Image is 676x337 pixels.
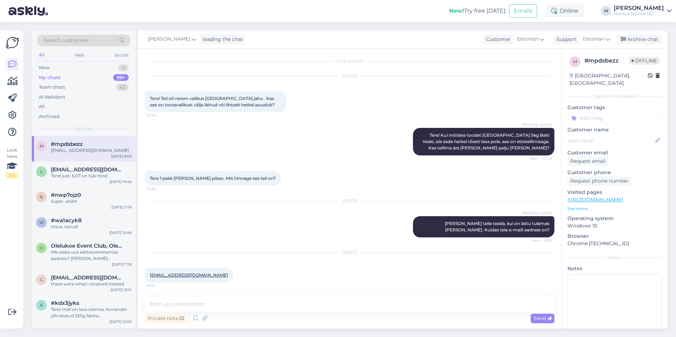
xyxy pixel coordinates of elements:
[111,154,132,159] div: [DATE] 9:08
[118,64,129,71] div: 0
[522,211,552,216] span: [PERSON_NAME]
[614,11,664,17] div: Horeca Service OÜ
[39,220,44,225] span: w
[145,314,187,323] div: Private note
[534,315,552,321] span: Send
[570,72,648,87] div: [GEOGRAPHIC_DATA], [GEOGRAPHIC_DATA]
[113,74,129,81] div: 99+
[51,147,132,154] div: [EMAIL_ADDRESS][DOMAIN_NAME]
[147,186,174,191] span: 10:59
[567,126,662,134] p: Customer name
[51,198,132,205] div: Super, aitäh!
[111,287,132,292] div: [DATE] 16:15
[109,230,132,235] div: [DATE] 10:46
[148,35,190,43] span: [PERSON_NAME]
[567,215,662,222] p: Operating system
[567,156,608,166] div: Request email
[584,57,629,65] div: # mpdsbezz
[39,94,65,101] div: AI Assistant
[73,51,86,60] div: Web
[6,172,18,179] div: 1 / 3
[567,254,662,261] div: Extra
[39,84,65,91] div: Team chats
[51,217,82,224] span: #wa1acyk8
[51,300,79,306] span: #kdx3jyks
[422,132,550,150] span: Tere! Kui mõtlete toodet [GEOGRAPHIC_DATA] 5kg Balti Veski, siis seda hetkel tõesti laos pole, se...
[568,137,654,144] input: Add name
[150,272,228,278] a: [EMAIL_ADDRESS][DOMAIN_NAME]
[147,283,174,288] span: 9:08
[39,64,49,71] div: New
[445,221,550,232] span: [PERSON_NAME] teile teada, kui on lattu tulemas [PERSON_NAME]. Kuidas teie e-maili aadress on?
[37,51,46,60] div: All
[567,206,662,212] p: See more ...
[147,113,174,118] span: 10:46
[573,59,577,64] span: m
[526,238,552,243] span: Seen ✓ 8:40
[614,5,664,11] div: [PERSON_NAME]
[110,179,132,184] div: [DATE] 19:46
[39,113,59,120] div: Archived
[111,205,132,210] div: [DATE] 11:19
[567,93,662,100] div: Customer information
[6,36,19,49] img: Askly Logo
[40,302,43,308] span: k
[39,103,45,110] div: All
[200,36,243,43] div: leading the chat
[150,176,276,181] span: Tere 1 pakk [PERSON_NAME] piisav. Mis hinnaga see teil on?
[567,232,662,240] p: Browser
[112,262,132,267] div: [DATE] 7:18
[51,249,132,262] div: Mis oleks uus kättetoimetamise aadress? [PERSON_NAME] kliendikaardil muudatused. Kas ettevõte on:...
[601,6,611,16] div: M
[449,7,506,15] div: Try free [DATE]:
[583,35,604,43] span: Estonian
[567,265,662,272] p: Notes
[614,5,672,17] a: [PERSON_NAME]Horeca Service OÜ
[44,37,89,44] span: Search customers
[517,35,538,43] span: Estonian
[617,35,661,44] div: Archive chat
[567,149,662,156] p: Customer email
[51,141,83,147] span: #mpdsbezz
[567,222,662,230] p: Windows 10
[567,189,662,196] p: Visited pages
[51,243,124,249] span: Olelukoe Event Club, OleLukoe Fantazija OÜ
[110,319,132,324] div: [DATE] 12:03
[526,156,552,161] span: Seen ✓ 10:48
[145,58,554,64] div: Chat started
[567,104,662,111] p: Customer tags
[40,245,43,250] span: O
[51,306,132,319] div: Tere! meil on laos olemas: Koriander jahvatatud 355g Santa [PERSON_NAME] terve 270g [GEOGRAPHIC_D...
[567,169,662,176] p: Customer phone
[509,4,537,18] button: Emails
[145,249,554,256] div: [DATE]
[145,198,554,204] div: [DATE]
[74,125,93,132] span: My chats
[522,122,552,128] span: [PERSON_NAME]
[39,74,61,81] div: My chats
[51,274,124,281] span: gnr.kid@gmail.com
[567,240,662,247] p: Chrome [TECHNICAL_ID]
[51,173,132,179] div: Tere! just, 6,07 on tüki hind.
[483,36,511,43] div: Customer
[145,73,554,79] div: [DATE]
[40,169,43,174] span: l
[40,143,43,149] span: m
[51,192,81,198] span: #nwp7ojz0
[546,5,584,17] div: Online
[567,196,623,203] a: [URL][DOMAIN_NAME]
[567,113,662,123] input: Add a tag
[554,36,577,43] div: Support
[116,84,129,91] div: 63
[113,51,130,60] div: Socials
[40,277,43,282] span: g
[51,224,132,230] div: Hüva, tänud!
[449,7,464,14] b: New!
[629,57,660,65] span: Offline
[51,281,132,287] div: these were what i received instead
[40,194,43,200] span: n
[567,176,631,186] div: Request phone number
[6,147,18,179] div: Look Here
[150,96,275,107] span: Tere! Teil oli varem valikus [GEOGRAPHIC_DATA] jahu . Kas see on tootevalikust välja läinud või l...
[51,166,124,173] span: leiuministeerium@outlook.com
